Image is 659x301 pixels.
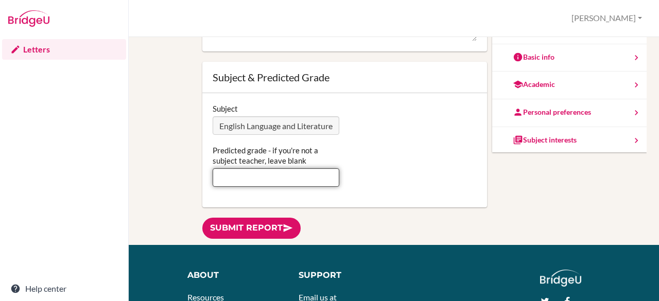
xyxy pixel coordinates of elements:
[213,145,340,166] label: Predicted grade - if you're not a subject teacher, leave blank
[2,39,126,60] a: Letters
[213,103,238,114] label: Subject
[492,99,647,127] a: Personal preferences
[299,270,387,281] div: Support
[213,72,477,82] div: Subject & Predicted Grade
[8,10,49,27] img: Bridge-U
[202,218,301,239] a: Submit report
[540,270,582,287] img: logo_white@2x-f4f0deed5e89b7ecb1c2cc34c3e3d731f90f0f143d5ea2071677605dd97b5244.png
[187,270,283,281] div: About
[513,135,577,145] div: Subject interests
[2,278,126,299] a: Help center
[513,107,591,117] div: Personal preferences
[492,72,647,99] a: Academic
[492,44,647,72] a: Basic info
[492,127,647,155] a: Subject interests
[513,52,554,62] div: Basic info
[567,9,647,28] button: [PERSON_NAME]
[513,79,555,90] div: Academic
